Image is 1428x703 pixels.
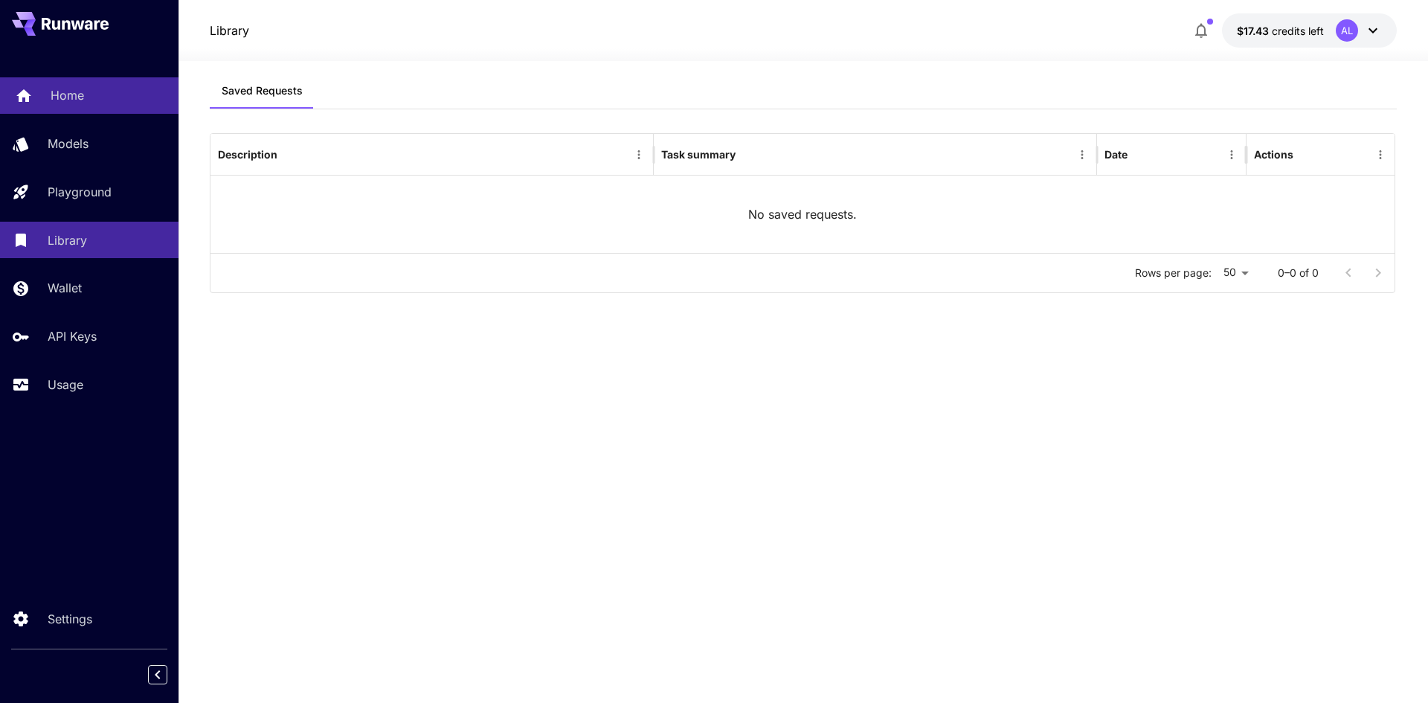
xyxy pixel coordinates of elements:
[1237,25,1272,37] span: $17.43
[1370,144,1391,165] button: Menu
[1336,19,1358,42] div: AL
[748,205,857,223] p: No saved requests.
[48,327,97,345] p: API Keys
[48,279,82,297] p: Wallet
[48,135,89,153] p: Models
[279,144,300,165] button: Sort
[218,148,277,161] div: Description
[1272,25,1324,37] span: credits left
[1278,266,1319,280] p: 0–0 of 0
[1072,144,1093,165] button: Menu
[661,148,736,161] div: Task summary
[1135,266,1212,280] p: Rows per page:
[1129,144,1150,165] button: Sort
[1104,148,1128,161] div: Date
[628,144,649,165] button: Menu
[48,376,83,394] p: Usage
[210,22,249,39] a: Library
[1221,144,1242,165] button: Menu
[210,22,249,39] nav: breadcrumb
[1222,13,1397,48] button: $17.42551AL
[48,610,92,628] p: Settings
[48,231,87,249] p: Library
[1254,148,1293,161] div: Actions
[148,665,167,684] button: Collapse sidebar
[737,144,758,165] button: Sort
[1237,23,1324,39] div: $17.42551
[222,84,303,97] span: Saved Requests
[1218,262,1254,283] div: 50
[51,86,84,104] p: Home
[159,661,178,688] div: Collapse sidebar
[48,183,112,201] p: Playground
